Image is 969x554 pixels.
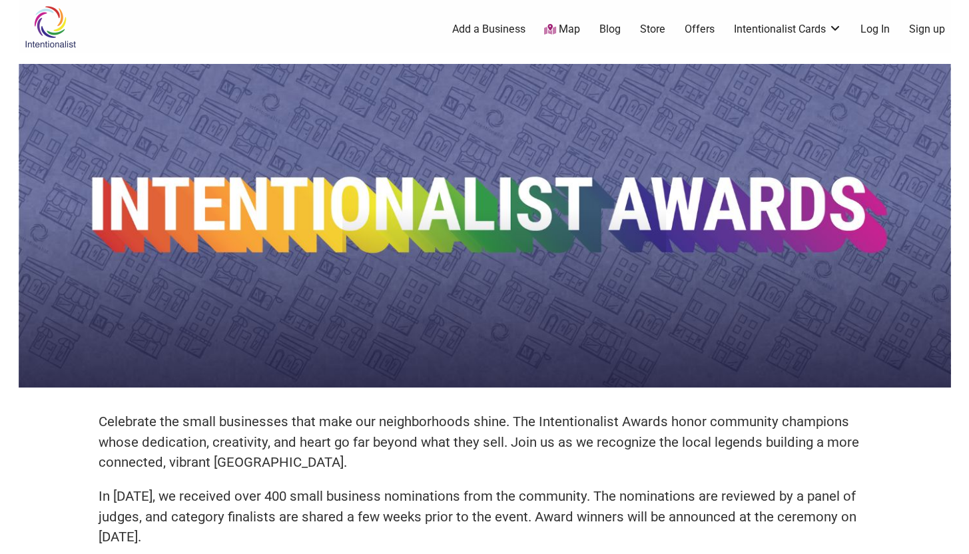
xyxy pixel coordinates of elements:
a: Map [544,22,580,37]
p: In [DATE], we received over 400 small business nominations from the community. The nominations ar... [99,486,871,547]
a: Store [640,22,665,37]
a: Blog [599,22,621,37]
p: Celebrate the small businesses that make our neighborhoods shine. The Intentionalist Awards honor... [99,412,871,473]
a: Log In [860,22,890,37]
a: Sign up [909,22,945,37]
a: Intentionalist Cards [734,22,842,37]
a: Offers [685,22,715,37]
a: Add a Business [452,22,525,37]
img: Intentionalist [19,5,82,49]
